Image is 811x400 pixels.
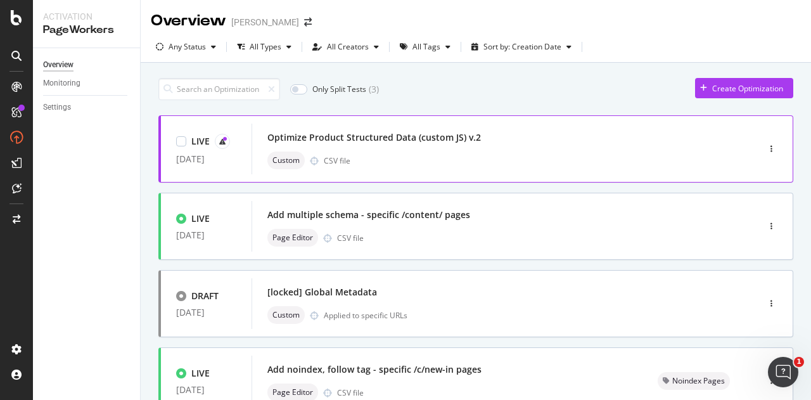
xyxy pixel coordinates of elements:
[395,37,456,57] button: All Tags
[191,135,210,148] div: LIVE
[43,77,80,90] div: Monitoring
[43,23,130,37] div: PageWorkers
[272,311,300,319] span: Custom
[672,377,725,385] span: Noindex Pages
[250,43,281,51] div: All Types
[43,77,131,90] a: Monitoring
[43,101,71,114] div: Settings
[232,37,297,57] button: All Types
[191,367,210,380] div: LIVE
[412,43,440,51] div: All Tags
[312,84,366,94] div: Only Split Tests
[176,154,236,164] div: [DATE]
[267,131,481,144] div: Optimize Product Structured Data (custom JS) v.2
[272,234,313,242] span: Page Editor
[267,229,318,247] div: neutral label
[176,230,236,240] div: [DATE]
[43,10,130,23] div: Activation
[43,101,131,114] a: Settings
[272,389,313,396] span: Page Editor
[658,372,730,390] div: neutral label
[324,155,350,166] div: CSV file
[231,16,299,29] div: [PERSON_NAME]
[307,37,384,57] button: All Creators
[176,307,236,318] div: [DATE]
[43,58,131,72] a: Overview
[267,306,305,324] div: neutral label
[768,357,798,387] iframe: Intercom live chat
[191,212,210,225] div: LIVE
[337,387,364,398] div: CSV file
[794,357,804,367] span: 1
[337,233,364,243] div: CSV file
[483,43,561,51] div: Sort by: Creation Date
[151,37,221,57] button: Any Status
[712,83,783,94] div: Create Optimization
[43,58,73,72] div: Overview
[176,385,236,395] div: [DATE]
[267,209,470,221] div: Add multiple schema - specific /content/ pages
[191,290,219,302] div: DRAFT
[151,10,226,32] div: Overview
[169,43,206,51] div: Any Status
[267,152,305,169] div: neutral label
[327,43,369,51] div: All Creators
[304,18,312,27] div: arrow-right-arrow-left
[369,83,379,96] div: ( 3 )
[695,78,793,98] button: Create Optimization
[158,78,280,100] input: Search an Optimization
[466,37,577,57] button: Sort by: Creation Date
[272,157,300,164] span: Custom
[267,286,377,299] div: [locked] Global Metadata
[267,363,482,376] div: Add noindex, follow tag - specific /c/new-in pages
[324,310,407,321] div: Applied to specific URLs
